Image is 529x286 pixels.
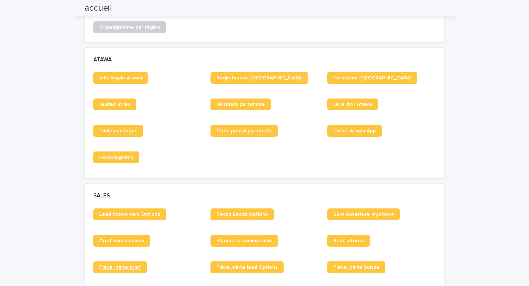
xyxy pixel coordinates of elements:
[93,72,148,84] a: Info légale Atawa
[93,261,147,273] a: Pièce jointe brief
[210,235,278,247] a: Plaquette commerciale
[93,99,136,110] a: Guides utiles
[327,261,385,273] a: Pièce jointe Suisse
[84,3,112,14] h2: accueil
[333,102,372,107] span: Livre d'or Atawa
[327,125,382,137] a: Ticket Atawa App
[216,238,272,243] span: Plaquette commerciale
[93,151,139,163] a: Homologation
[93,208,166,220] a: Lead Atawa vers Options
[327,72,417,84] a: Formation [GEOGRAPHIC_DATA]
[333,238,364,243] span: Brief interne
[333,265,379,270] span: Pièce jointe Suisse
[327,208,400,220] a: Suivi ouverture my.atawa
[210,261,284,273] a: Pièce jointe lead Options
[93,235,150,247] a: Coef haute saison
[210,72,308,84] a: Règle bureau [GEOGRAPHIC_DATA]
[333,75,411,81] span: Formation [GEOGRAPHIC_DATA]
[93,57,112,63] h2: ATAWA
[99,128,137,133] span: Tableau congés
[327,99,378,110] a: Livre d'or Atawa
[216,265,278,270] span: Pièce jointe lead Options
[99,212,160,217] span: Lead Atawa vers Options
[99,75,142,81] span: Info légale Atawa
[99,102,130,107] span: Guides utiles
[210,208,274,220] a: Recap Leads Options
[327,235,370,247] a: Brief interne
[99,238,144,243] span: Coef haute saison
[93,21,166,33] a: Organigramme par région
[99,25,160,30] span: Organigramme par région
[93,193,110,199] h2: SALES
[216,128,272,133] span: Code postal par entité
[99,265,141,270] span: Pièce jointe brief
[93,125,143,137] a: Tableau congés
[210,125,278,137] a: Code postal par entité
[216,75,302,81] span: Règle bureau [GEOGRAPHIC_DATA]
[333,212,394,217] span: Suivi ouverture my.atawa
[333,128,376,133] span: Ticket Atawa App
[210,99,271,110] a: Notation partenaire
[216,212,268,217] span: Recap Leads Options
[99,155,133,160] span: Homologation
[216,102,265,107] span: Notation partenaire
